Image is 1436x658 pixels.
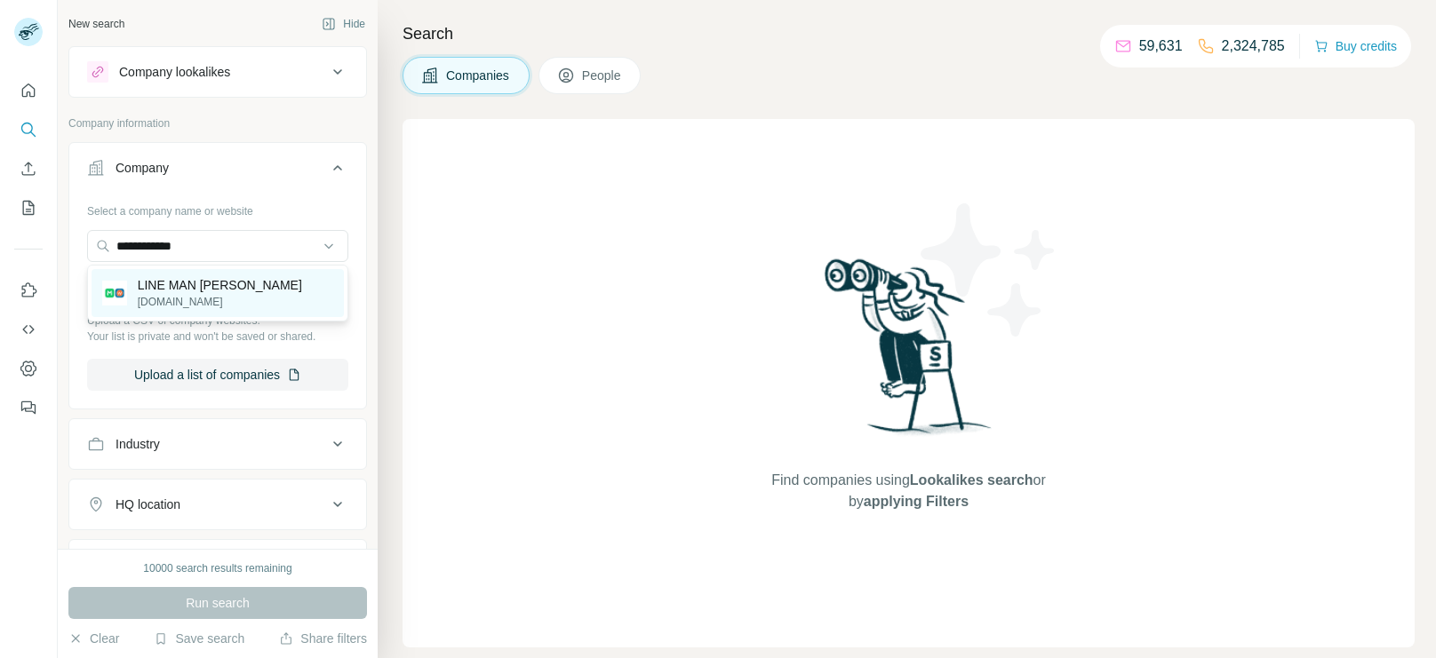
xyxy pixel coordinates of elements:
[1314,34,1397,59] button: Buy credits
[14,353,43,384] button: Dashboard
[14,392,43,424] button: Feedback
[766,470,1050,512] span: Find companies using or by
[14,274,43,306] button: Use Surfe on LinkedIn
[154,630,244,647] button: Save search
[1139,36,1183,57] p: 59,631
[309,11,378,37] button: Hide
[87,196,348,219] div: Select a company name or website
[403,21,1415,46] h4: Search
[864,494,969,509] span: applying Filters
[279,630,367,647] button: Share filters
[909,190,1069,350] img: Surfe Illustration - Stars
[817,254,1001,452] img: Surfe Illustration - Woman searching with binoculars
[68,115,367,131] p: Company information
[68,630,119,647] button: Clear
[14,75,43,107] button: Quick start
[138,294,302,310] p: [DOMAIN_NAME]
[14,153,43,185] button: Enrich CSV
[116,159,169,177] div: Company
[69,483,366,526] button: HQ location
[1222,36,1285,57] p: 2,324,785
[582,67,623,84] span: People
[143,560,291,576] div: 10000 search results remaining
[69,147,366,196] button: Company
[69,543,366,586] button: Annual revenue ($)
[14,192,43,224] button: My lists
[102,281,127,305] img: LINE MAN Wongnai
[69,51,366,93] button: Company lookalikes
[116,495,180,513] div: HQ location
[116,435,160,453] div: Industry
[14,313,43,345] button: Use Surfe API
[87,359,348,391] button: Upload a list of companies
[14,114,43,146] button: Search
[910,472,1033,488] span: Lookalikes search
[68,16,124,32] div: New search
[69,423,366,465] button: Industry
[87,329,348,345] p: Your list is private and won't be saved or shared.
[119,63,230,81] div: Company lookalikes
[446,67,511,84] span: Companies
[138,276,302,294] p: LINE MAN [PERSON_NAME]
